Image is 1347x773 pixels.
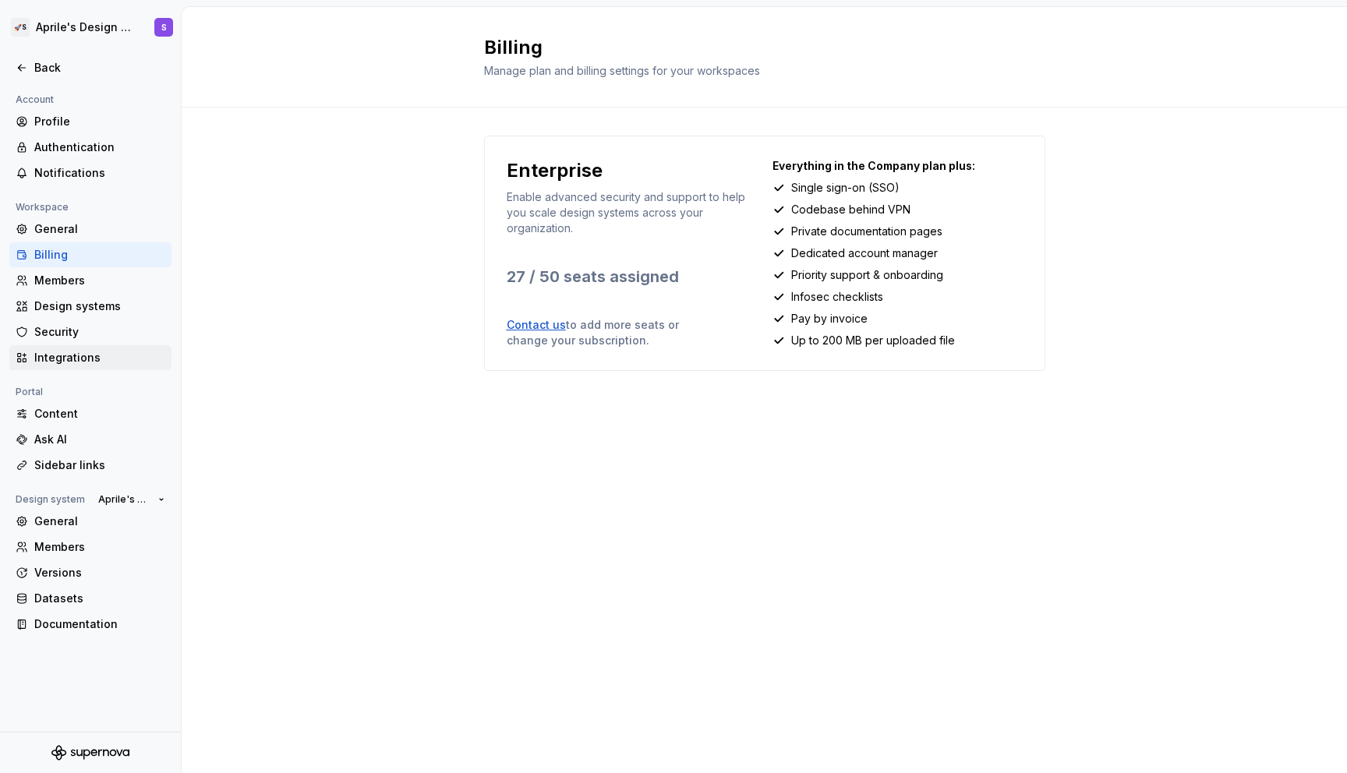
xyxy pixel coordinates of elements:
[34,60,165,76] div: Back
[791,267,943,283] p: Priority support & onboarding
[34,514,165,529] div: General
[9,319,171,344] a: Security
[9,383,49,401] div: Portal
[9,217,171,242] a: General
[484,64,760,77] span: Manage plan and billing settings for your workspaces
[34,457,165,473] div: Sidebar links
[791,224,942,239] p: Private documentation pages
[507,266,757,288] p: 27 / 50 seats assigned
[772,158,1023,174] p: Everything in the Company plan plus:
[507,158,603,183] p: Enterprise
[34,350,165,365] div: Integrations
[9,242,171,267] a: Billing
[9,294,171,319] a: Design systems
[34,114,165,129] div: Profile
[9,560,171,585] a: Versions
[34,616,165,632] div: Documentation
[3,10,178,44] button: 🚀SAprile's Design SystemS
[34,432,165,447] div: Ask AI
[34,273,165,288] div: Members
[9,612,171,637] a: Documentation
[51,745,129,761] svg: Supernova Logo
[9,90,60,109] div: Account
[507,317,719,348] p: to add more seats or change your subscription.
[9,268,171,293] a: Members
[34,298,165,314] div: Design systems
[507,189,757,236] p: Enable advanced security and support to help you scale design systems across your organization.
[9,135,171,160] a: Authentication
[34,406,165,422] div: Content
[34,324,165,340] div: Security
[9,490,91,509] div: Design system
[9,109,171,134] a: Profile
[791,202,910,217] p: Codebase behind VPN
[9,198,75,217] div: Workspace
[9,453,171,478] a: Sidebar links
[791,333,955,348] p: Up to 200 MB per uploaded file
[98,493,152,506] span: Aprile's Design System
[9,535,171,559] a: Members
[9,161,171,185] a: Notifications
[791,245,938,261] p: Dedicated account manager
[34,539,165,555] div: Members
[34,139,165,155] div: Authentication
[791,180,900,196] p: Single sign-on (SSO)
[11,18,30,37] div: 🚀S
[161,21,167,34] div: S
[9,55,171,80] a: Back
[34,221,165,237] div: General
[36,19,136,35] div: Aprile's Design System
[9,509,171,534] a: General
[791,289,883,305] p: Infosec checklists
[9,345,171,370] a: Integrations
[507,318,566,331] a: Contact us
[9,586,171,611] a: Datasets
[791,311,868,326] p: Pay by invoice
[34,565,165,581] div: Versions
[34,165,165,181] div: Notifications
[9,401,171,426] a: Content
[484,35,1027,60] h2: Billing
[9,427,171,452] a: Ask AI
[34,591,165,606] div: Datasets
[34,247,165,263] div: Billing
